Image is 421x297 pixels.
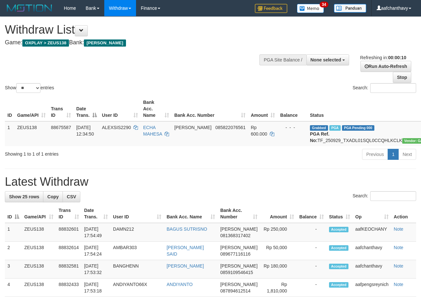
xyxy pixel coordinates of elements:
span: Accepted [329,227,348,232]
a: Note [394,245,404,250]
th: Date Trans.: activate to sort column descending [74,96,99,121]
td: ZEUS138 [22,260,56,279]
th: Bank Acc. Name: activate to sort column ascending [141,96,172,121]
span: Accepted [329,245,348,251]
td: Rp 50,000 [260,242,297,260]
span: Copy 085822076561 to clipboard [215,125,245,130]
td: ZEUS138 [22,242,56,260]
th: Balance [278,96,307,121]
a: 1 [388,149,399,160]
a: ECHA MAHESA [143,125,162,137]
a: CSV [63,191,80,202]
span: Accepted [329,264,348,269]
td: ANDIYANTO66X [110,279,164,297]
h4: Game: Bank: [5,39,274,46]
label: Show entries [5,83,54,93]
td: Rp 1,810,000 [260,279,297,297]
td: 88832614 [56,242,82,260]
a: Note [394,263,404,269]
a: Previous [362,149,388,160]
span: Copy 081368317402 to clipboard [220,233,250,238]
img: Button%20Memo.svg [297,4,324,13]
td: 2 [5,242,22,260]
td: 1 [5,121,15,146]
th: Game/API: activate to sort column ascending [22,204,56,223]
div: PGA Site Balance / [259,54,306,65]
span: Grabbed [310,125,328,131]
a: BAGUS SUTRISNO [166,226,207,232]
a: [PERSON_NAME] [166,263,204,269]
th: Game/API: activate to sort column ascending [15,96,48,121]
a: Next [398,149,416,160]
td: 88832581 [56,260,82,279]
th: User ID: activate to sort column ascending [110,204,164,223]
div: Showing 1 to 1 of 1 entries [5,148,171,157]
th: Status: activate to sort column ascending [326,204,353,223]
td: aafchanthavy [353,242,391,260]
td: DAMN212 [110,223,164,242]
th: Trans ID: activate to sort column ascending [56,204,82,223]
th: Trans ID: activate to sort column ascending [48,96,74,121]
span: None selected [311,57,341,62]
span: [PERSON_NAME] [84,39,126,47]
img: Feedback.jpg [255,4,287,13]
span: Copy 087894612514 to clipboard [220,288,250,293]
label: Search: [353,191,416,201]
td: aafpengsreynich [353,279,391,297]
span: [PERSON_NAME] [220,263,257,269]
a: ANDIYANTO [166,282,192,287]
td: - [297,279,326,297]
th: Op: activate to sort column ascending [353,204,391,223]
b: PGA Ref. No: [310,131,329,143]
td: 88832433 [56,279,82,297]
td: - [297,260,326,279]
input: Search: [370,191,416,201]
a: Show 25 rows [5,191,43,202]
td: Rp 250,000 [260,223,297,242]
span: OXPLAY > ZEUS138 [22,39,69,47]
td: 1 [5,223,22,242]
input: Search: [370,83,416,93]
td: 4 [5,279,22,297]
span: [PERSON_NAME] [174,125,211,130]
td: ZEUS138 [22,279,56,297]
th: Date Trans.: activate to sort column ascending [82,204,110,223]
th: Bank Acc. Number: activate to sort column ascending [172,96,248,121]
a: Run Auto-Refresh [360,61,411,72]
button: None selected [306,54,349,65]
td: AMBAR303 [110,242,164,260]
a: Note [394,282,404,287]
td: 3 [5,260,22,279]
h1: Latest Withdraw [5,175,416,188]
span: [DATE] 12:34:50 [76,125,94,137]
span: Copy 0859109546415 to clipboard [220,270,253,275]
th: Amount: activate to sort column ascending [248,96,278,121]
span: Refreshing in: [360,55,406,60]
span: [PERSON_NAME] [220,226,257,232]
span: 88675587 [51,125,71,130]
a: [PERSON_NAME] SAID [166,245,204,257]
span: Accepted [329,282,348,288]
a: Note [394,226,404,232]
label: Search: [353,83,416,93]
span: PGA Pending [342,125,374,131]
td: aafchanthavy [353,260,391,279]
span: ALEXSIS2290 [102,125,131,130]
span: [PERSON_NAME] [220,282,257,287]
span: Rp 600.000 [251,125,267,137]
td: aafKEOCHANY [353,223,391,242]
td: [DATE] 17:54:49 [82,223,110,242]
span: Copy 089677116116 to clipboard [220,251,250,257]
span: [PERSON_NAME] [220,245,257,250]
span: Show 25 rows [9,194,39,199]
td: Rp 180,000 [260,260,297,279]
td: ZEUS138 [22,223,56,242]
span: Marked by aafpengsreynich [329,125,341,131]
td: [DATE] 17:53:32 [82,260,110,279]
th: Amount: activate to sort column ascending [260,204,297,223]
a: Copy [43,191,63,202]
img: MOTION_logo.png [5,3,54,13]
th: Bank Acc. Name: activate to sort column ascending [164,204,218,223]
td: 88832601 [56,223,82,242]
td: [DATE] 17:54:24 [82,242,110,260]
